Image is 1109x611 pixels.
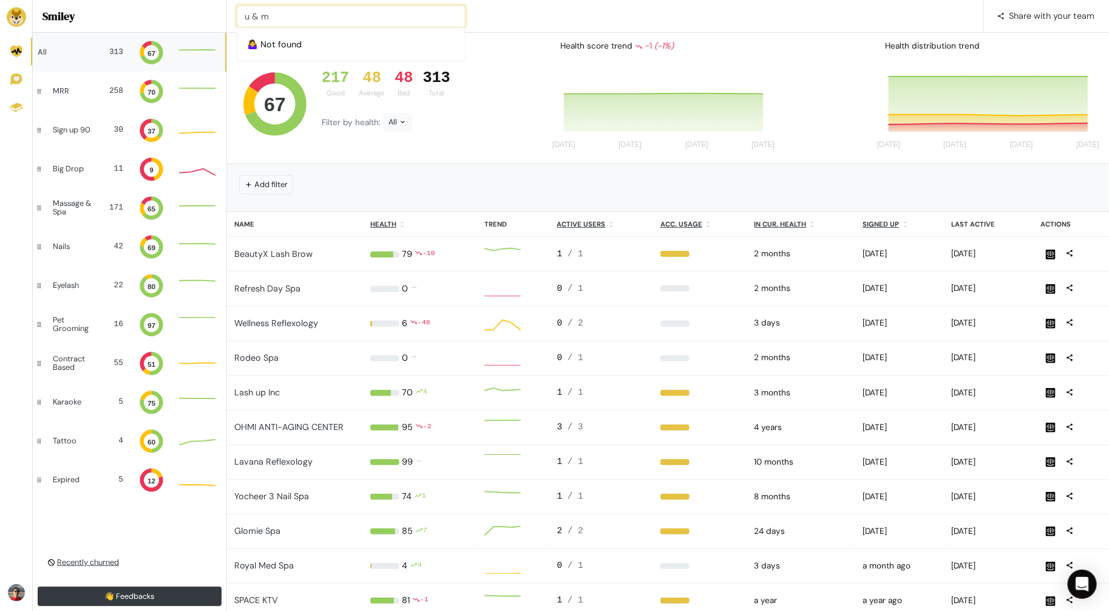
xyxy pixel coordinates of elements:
[234,248,313,259] a: BeautyX Lash Brow
[568,249,583,259] span: / 1
[402,456,413,469] div: 99
[402,386,413,400] div: 70
[952,456,1026,468] div: 2025-09-07 05:44pm
[557,282,646,296] div: 0
[53,199,97,217] div: Massage & Spa
[557,352,646,365] div: 0
[38,48,94,56] div: All
[322,117,383,128] span: Filter by health:
[33,305,226,344] a: Pet Grooming 16 97
[402,282,408,296] div: 0
[104,474,123,485] div: 5
[234,422,344,432] a: OHMI ANTI-AGING CENTER
[1076,140,1099,149] tspan: [DATE]
[551,35,779,57] div: Health score trend
[402,559,407,573] div: 4
[660,220,702,228] u: Acc. Usage
[685,140,708,149] tspan: [DATE]
[557,456,646,469] div: 1
[33,344,226,383] a: Contract Based 55 51
[402,352,408,365] div: 0
[755,422,849,434] div: 2022-02-14 12:00am
[402,525,413,538] div: 85
[557,386,646,400] div: 1
[234,560,294,571] a: Royal Med Spa
[952,282,1026,295] div: 2025-07-12 10:58am
[945,212,1033,237] th: Last active
[755,282,849,295] div: 2025-07-21 12:00am
[402,594,410,607] div: 81
[234,595,278,606] a: SPACE KTV
[106,318,123,330] div: 16
[423,69,450,87] div: 313
[104,124,123,135] div: 30
[234,525,280,536] a: Glomie Spa
[33,149,226,188] a: Big Drop 11 9
[755,352,849,364] div: 2025-07-10 01:29pm
[395,88,413,98] div: Bad
[33,227,226,266] a: Nails 42 69
[33,188,226,227] a: Massage & Spa 171 65
[568,387,583,397] span: / 1
[863,352,937,364] div: 2025-07-10 01:29pm
[395,69,413,87] div: 48
[107,357,123,369] div: 55
[557,525,646,538] div: 2
[33,72,226,111] a: MRR 258 70
[755,595,849,607] div: 2024-05-27 12:00am
[952,595,1026,607] div: 2025-09-07 06:25pm
[863,220,900,228] u: Signed up
[952,387,1026,399] div: 2025-09-07 01:12pm
[952,422,1026,434] div: 2025-09-08 12:57am
[755,456,849,468] div: 2024-11-11 12:00am
[53,126,94,134] div: Sign up 90
[104,241,123,252] div: 42
[863,456,937,468] div: 2024-11-08 08:35am
[234,283,300,294] a: Refresh Day Spa
[418,559,422,573] div: 4
[53,316,97,333] div: Pet Grooming
[660,563,740,569] div: 0%
[654,41,674,51] i: (-1%)
[1068,570,1097,599] div: Open Intercom Messenger
[752,140,775,149] tspan: [DATE]
[104,46,123,58] div: 313
[660,390,740,396] div: 100%
[755,248,849,260] div: 2025-07-07 12:00am
[477,212,549,237] th: Trend
[1010,140,1033,149] tspan: [DATE]
[568,318,583,328] span: / 2
[875,35,1104,57] div: Health distribution trend
[660,285,740,292] div: 0%
[568,595,583,605] span: / 1
[33,383,226,422] a: Karaoke 5 75
[863,595,937,607] div: 2024-04-10 01:40pm
[423,421,432,434] div: -2
[863,387,937,399] div: 2023-12-02 09:08pm
[557,220,606,228] u: Active users
[660,598,740,604] div: 100%
[53,437,94,445] div: Tattoo
[33,266,226,305] a: Eyelash 22 80
[53,242,94,251] div: Nails
[33,33,226,72] a: All 313 67
[420,594,429,607] div: -1
[423,386,427,400] div: 4
[402,317,407,330] div: 6
[863,491,937,503] div: 2024-12-13 11:07am
[557,490,646,503] div: 1
[359,69,385,87] div: 48
[755,220,807,228] u: In cur. health
[660,528,740,534] div: 100%
[53,87,94,95] div: MRR
[422,248,435,261] div: -10
[402,248,412,261] div: 79
[877,140,900,149] tspan: [DATE]
[863,560,937,572] div: 2025-08-07 11:33am
[557,559,646,573] div: 0
[53,355,98,372] div: Contract Based
[104,163,123,174] div: 11
[1033,212,1109,237] th: Actions
[755,491,849,503] div: 2024-12-30 12:00am
[383,113,412,132] div: All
